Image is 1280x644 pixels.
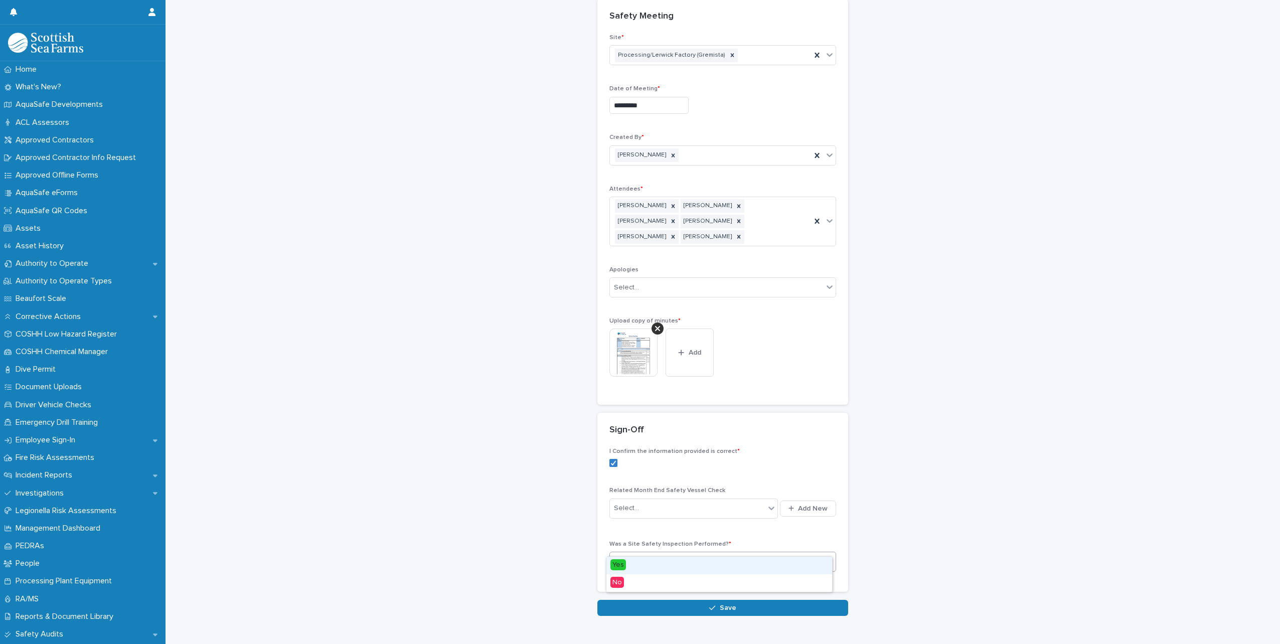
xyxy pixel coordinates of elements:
p: Reports & Document Library [12,612,121,621]
h2: Sign-Off [609,425,644,436]
div: [PERSON_NAME] [615,148,668,162]
p: Assets [12,224,49,233]
p: Document Uploads [12,382,90,392]
div: [PERSON_NAME] [681,215,733,228]
p: Incident Reports [12,470,80,480]
div: [PERSON_NAME] [615,215,668,228]
div: [PERSON_NAME] [615,230,668,244]
div: [PERSON_NAME] [615,199,668,213]
span: Upload copy of minutes [609,318,681,324]
button: Save [597,600,848,616]
span: I Confirm the information provided is correct [609,448,740,454]
div: Select... [614,282,639,293]
p: Authority to Operate [12,259,96,268]
span: Add New [798,505,828,512]
h2: Safety Meeting [609,11,674,22]
span: Created By [609,134,644,140]
p: People [12,559,48,568]
p: Approved Contractors [12,135,102,145]
span: Was a Site Safety Inspection Performed? [609,541,731,547]
p: PEDRAs [12,541,52,551]
span: Related Month End Safety Vessel Check [609,488,725,494]
p: Processing Plant Equipment [12,576,120,586]
p: Asset History [12,241,72,251]
div: No [606,574,832,592]
p: COSHH Chemical Manager [12,347,116,357]
p: Approved Offline Forms [12,171,106,180]
button: Add New [780,501,836,517]
span: Save [720,604,736,611]
p: Management Dashboard [12,524,108,533]
p: Legionella Risk Assessments [12,506,124,516]
span: No [610,577,624,588]
span: Add [689,349,701,356]
p: Dive Permit [12,365,64,374]
span: Apologies [609,267,638,273]
p: Fire Risk Assessments [12,453,102,462]
p: AquaSafe QR Codes [12,206,95,216]
span: Yes [610,559,626,570]
p: Investigations [12,489,72,498]
div: Processing/Lerwick Factory (Gremista) [615,49,727,62]
p: Beaufort Scale [12,294,74,303]
button: Add [666,329,714,377]
p: What's New? [12,82,69,92]
p: Safety Audits [12,629,71,639]
p: RA/MS [12,594,47,604]
span: Attendees [609,186,643,192]
div: Yes [606,557,832,574]
p: Emergency Drill Training [12,418,106,427]
p: Corrective Actions [12,312,89,321]
div: Select... [614,503,639,514]
p: Approved Contractor Info Request [12,153,144,163]
div: [PERSON_NAME] [681,230,733,244]
span: Date of Meeting [609,86,660,92]
p: Employee Sign-In [12,435,83,445]
p: AquaSafe eForms [12,188,86,198]
p: Authority to Operate Types [12,276,120,286]
p: Home [12,65,45,74]
p: COSHH Low Hazard Register [12,330,125,339]
p: ACL Assessors [12,118,77,127]
img: bPIBxiqnSb2ggTQWdOVV [8,33,83,53]
span: Site [609,35,624,41]
p: AquaSafe Developments [12,100,111,109]
div: [PERSON_NAME] [681,199,733,213]
p: Driver Vehicle Checks [12,400,99,410]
